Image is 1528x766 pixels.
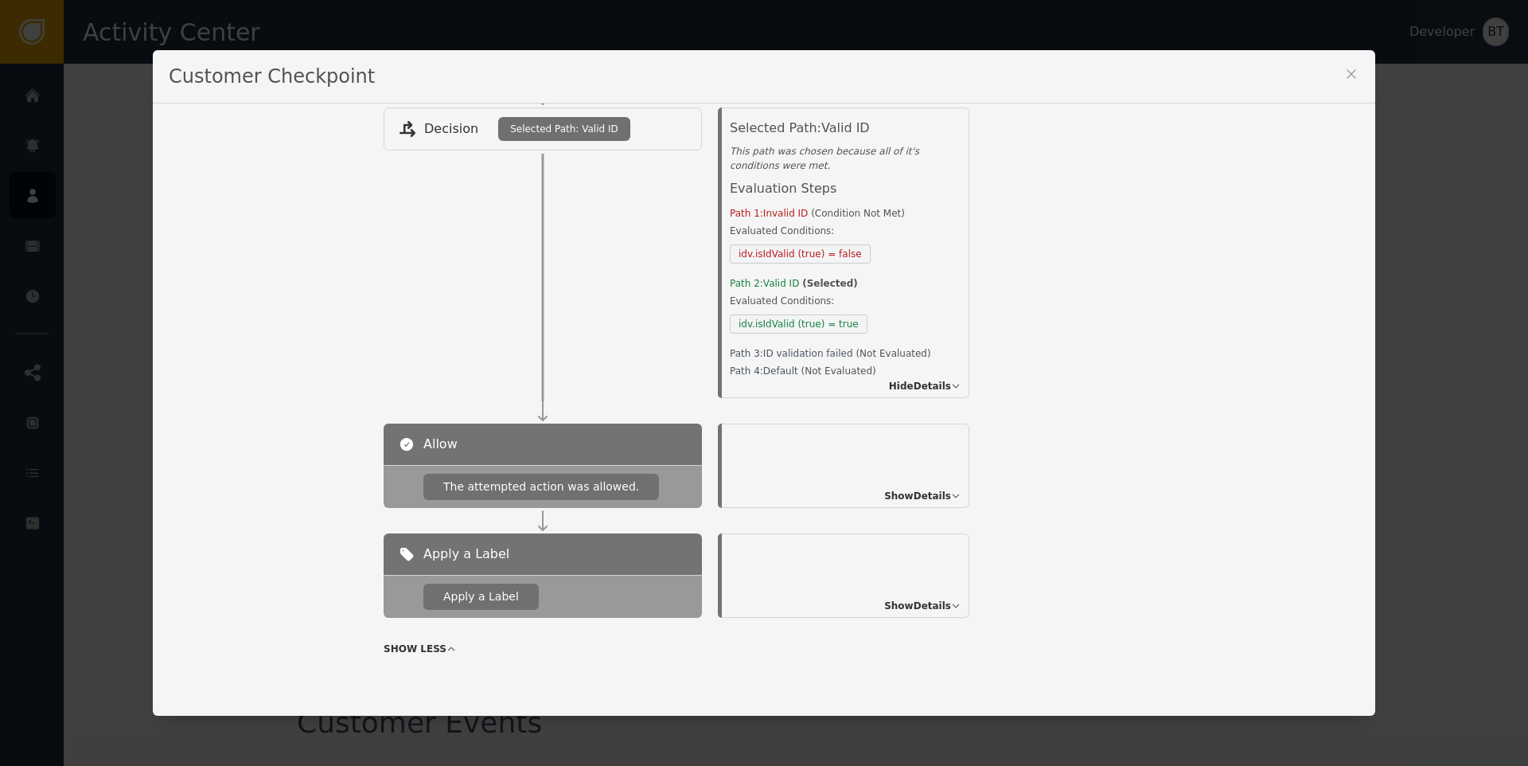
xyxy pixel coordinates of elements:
span: Evaluated Conditions: [730,294,969,308]
span: ( Not Evaluated ) [856,348,930,359]
div: Evaluation Steps [730,179,969,206]
span: Invalid ID [763,208,811,219]
span: idv.isIdValid (true) = false [730,244,871,264]
span: Path 4: [730,365,763,377]
span: Allow [423,435,458,454]
span: Show Details [884,599,951,613]
span: Apply a Label [423,545,509,564]
span: SHOW LESS [384,642,446,656]
span: Selected Path: Valid ID [510,122,618,136]
span: Evaluated Conditions: [730,224,969,238]
span: ( Condition Not Met ) [811,208,905,219]
span: ( Not Evaluated ) [801,365,876,377]
span: Path 2: [730,278,763,289]
span: Selected Path: [730,120,821,135]
span: Path 3: [730,348,763,359]
span: idv.isIdValid (true) = true [730,315,867,334]
span: Path 1: [730,208,763,219]
div: Apply a Label [423,584,539,610]
span: Valid ID [821,120,870,135]
span: ( Selected ) [802,278,858,289]
div: Customer Checkpoint [153,50,1375,104]
span: Hide Details [889,379,951,393]
span: Valid ID [763,278,802,289]
span: ID validation failed [763,348,856,359]
div: This path was chosen because all of it's conditions were met. [730,144,969,173]
span: Show Details [884,489,951,503]
span: Decision [424,119,478,139]
span: Default [763,365,801,377]
div: The attempted action was allowed. [423,474,659,500]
